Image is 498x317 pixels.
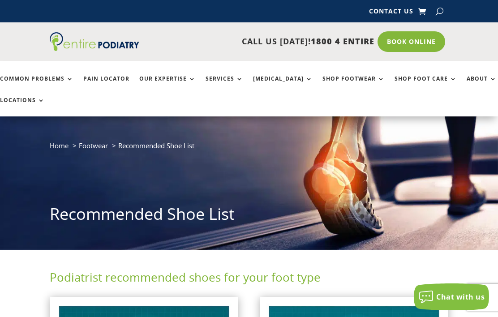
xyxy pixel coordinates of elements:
[50,140,448,158] nav: breadcrumb
[395,76,457,95] a: Shop Foot Care
[139,36,374,47] p: CALL US [DATE]!
[414,283,489,310] button: Chat with us
[378,31,445,52] a: Book Online
[50,203,448,230] h1: Recommended Shoe List
[79,141,108,150] a: Footwear
[369,8,413,18] a: Contact Us
[253,76,313,95] a: [MEDICAL_DATA]
[467,76,497,95] a: About
[322,76,385,95] a: Shop Footwear
[436,292,485,302] span: Chat with us
[50,44,139,53] a: Entire Podiatry
[139,76,196,95] a: Our Expertise
[311,36,374,47] span: 1800 4 ENTIRE
[50,269,448,290] h2: Podiatrist recommended shoes for your foot type
[118,141,194,150] span: Recommended Shoe List
[206,76,243,95] a: Services
[83,76,129,95] a: Pain Locator
[50,32,139,51] img: logo (1)
[50,141,69,150] a: Home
